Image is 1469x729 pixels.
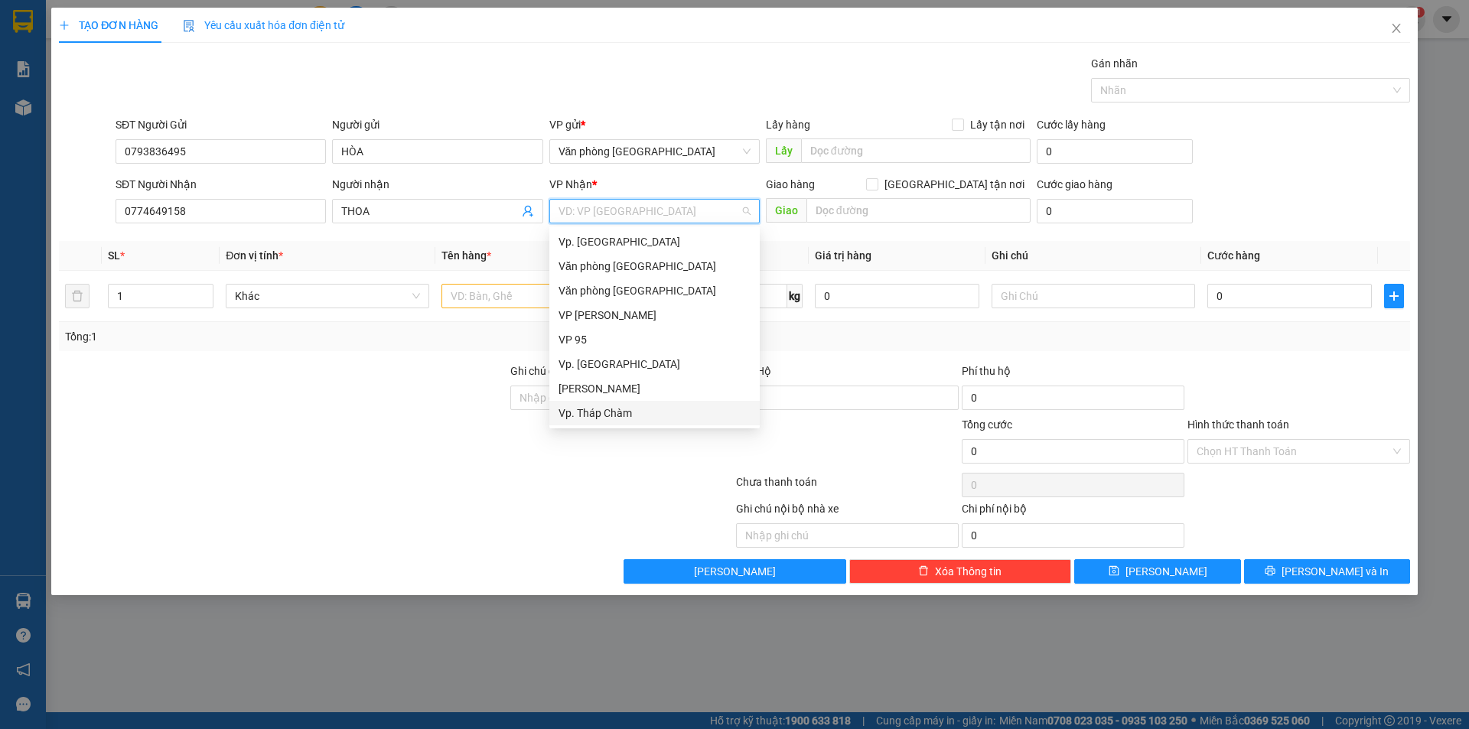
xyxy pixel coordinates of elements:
[985,241,1201,271] th: Ghi chú
[736,500,959,523] div: Ghi chú nội bộ nhà xe
[549,327,760,352] div: VP 95
[559,282,751,299] div: Văn phòng [GEOGRAPHIC_DATA]
[962,500,1184,523] div: Chi phí nội bộ
[441,249,491,262] span: Tên hàng
[559,258,751,275] div: Văn phòng [GEOGRAPHIC_DATA]
[549,303,760,327] div: VP Đức Trọng
[549,116,760,133] div: VP gửi
[935,563,1002,580] span: Xóa Thông tin
[1091,57,1138,70] label: Gán nhãn
[787,284,803,308] span: kg
[510,365,594,377] label: Ghi chú đơn hàng
[992,284,1195,308] input: Ghi Chú
[624,559,846,584] button: [PERSON_NAME]
[59,20,70,31] span: plus
[1074,559,1240,584] button: save[PERSON_NAME]
[962,418,1012,431] span: Tổng cước
[183,20,195,32] img: icon
[801,138,1031,163] input: Dọc đường
[116,116,326,133] div: SĐT Người Gửi
[1207,249,1260,262] span: Cước hàng
[1282,563,1389,580] span: [PERSON_NAME] và In
[1109,565,1119,578] span: save
[1037,178,1112,190] label: Cước giao hàng
[559,380,751,397] div: [PERSON_NAME]
[332,176,542,193] div: Người nhận
[65,328,567,345] div: Tổng: 1
[815,284,979,308] input: 0
[1037,119,1106,131] label: Cước lấy hàng
[549,352,760,376] div: Vp. Đà Lạt
[1265,565,1275,578] span: printer
[549,229,760,254] div: Vp. Phan Rang
[815,249,871,262] span: Giá trị hàng
[116,176,326,193] div: SĐT Người Nhận
[65,284,90,308] button: delete
[559,307,751,324] div: VP [PERSON_NAME]
[766,119,810,131] span: Lấy hàng
[559,331,751,348] div: VP 95
[559,356,751,373] div: Vp. [GEOGRAPHIC_DATA]
[962,363,1184,386] div: Phí thu hộ
[766,178,815,190] span: Giao hàng
[1390,22,1402,34] span: close
[559,140,751,163] span: Văn phòng Tân Phú
[964,116,1031,133] span: Lấy tận nơi
[559,233,751,250] div: Vp. [GEOGRAPHIC_DATA]
[1037,199,1193,223] input: Cước giao hàng
[1037,139,1193,164] input: Cước lấy hàng
[849,559,1072,584] button: deleteXóa Thông tin
[806,198,1031,223] input: Dọc đường
[734,474,960,500] div: Chưa thanh toán
[108,249,120,262] span: SL
[736,523,959,548] input: Nhập ghi chú
[1125,563,1207,580] span: [PERSON_NAME]
[549,401,760,425] div: Vp. Tháp Chàm
[522,205,534,217] span: user-add
[549,178,592,190] span: VP Nhận
[226,249,283,262] span: Đơn vị tính
[441,284,645,308] input: VD: Bàn, Ghế
[918,565,929,578] span: delete
[1187,418,1289,431] label: Hình thức thanh toán
[235,285,420,308] span: Khác
[878,176,1031,193] span: [GEOGRAPHIC_DATA] tận nơi
[1375,8,1418,50] button: Close
[332,116,542,133] div: Người gửi
[1385,290,1403,302] span: plus
[549,254,760,278] div: Văn phòng Tân Phú
[766,138,801,163] span: Lấy
[510,386,733,410] input: Ghi chú đơn hàng
[736,365,771,377] span: Thu Hộ
[694,563,776,580] span: [PERSON_NAME]
[559,405,751,421] div: Vp. Tháp Chàm
[1384,284,1404,308] button: plus
[549,278,760,303] div: Văn phòng Nha Trang
[59,19,158,31] span: TẠO ĐƠN HÀNG
[766,198,806,223] span: Giao
[1244,559,1410,584] button: printer[PERSON_NAME] và In
[549,376,760,401] div: An Dương Vương
[183,19,344,31] span: Yêu cầu xuất hóa đơn điện tử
